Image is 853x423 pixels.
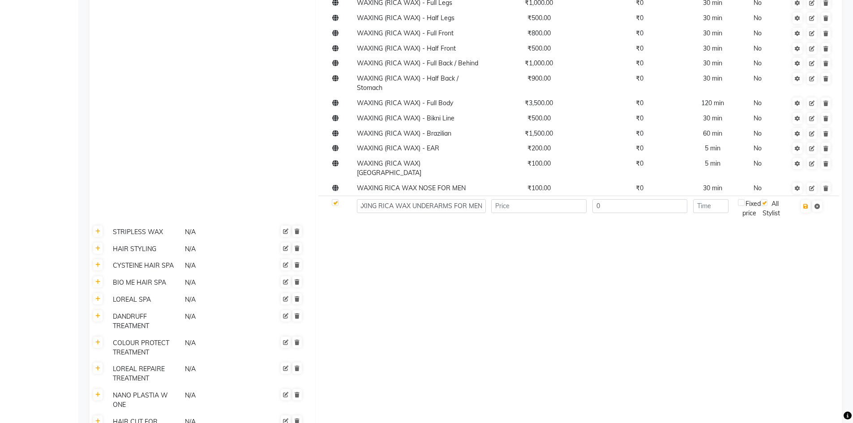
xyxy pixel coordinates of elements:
[754,14,762,22] span: No
[703,14,722,22] span: 30 min
[109,338,180,358] div: COLOUR PROTECT TREATMENT
[636,99,643,107] span: ₹0
[357,44,456,52] span: WAXING (RICA WAX) - Half Front
[109,244,180,255] div: HAIR STYLING
[754,144,762,152] span: No
[636,29,643,37] span: ₹0
[693,199,729,213] input: Time
[184,338,255,358] div: N/A
[184,363,255,384] div: N/A
[754,59,762,67] span: No
[109,294,180,305] div: LOREAL SPA
[636,114,643,122] span: ₹0
[109,260,180,271] div: CYSTEINE HAIR SPA
[754,99,762,107] span: No
[527,144,551,152] span: ₹200.00
[357,159,421,177] span: WAXING (RICA WAX) [GEOGRAPHIC_DATA]
[636,59,643,67] span: ₹0
[703,129,722,137] span: 60 min
[525,99,553,107] span: ₹3,500.00
[184,244,255,255] div: N/A
[184,226,255,238] div: N/A
[703,59,722,67] span: 30 min
[754,44,762,52] span: No
[357,199,485,213] input: Service
[525,129,553,137] span: ₹1,500.00
[527,184,551,192] span: ₹100.00
[754,184,762,192] span: No
[525,59,553,67] span: ₹1,000.00
[705,159,720,167] span: 5 min
[109,390,180,410] div: NANO PLASTIA W ONE
[703,74,722,82] span: 30 min
[754,29,762,37] span: No
[527,14,551,22] span: ₹500.00
[703,29,722,37] span: 30 min
[357,99,453,107] span: WAXING (RICA WAX) - Full Body
[754,129,762,137] span: No
[527,29,551,37] span: ₹800.00
[109,311,180,332] div: DANDRUFF TREATMENT
[357,114,454,122] span: WAXING (RICA WAX) - Bikni Line
[636,74,643,82] span: ₹0
[705,144,720,152] span: 5 min
[703,44,722,52] span: 30 min
[184,260,255,271] div: N/A
[357,59,478,67] span: WAXING (RICA WAX) - Full Back / Behind
[703,114,722,122] span: 30 min
[738,199,761,218] div: Fixed price
[636,129,643,137] span: ₹0
[357,14,454,22] span: WAXING (RICA WAX) - Half Legs
[636,44,643,52] span: ₹0
[527,74,551,82] span: ₹900.00
[184,294,255,305] div: N/A
[636,144,643,152] span: ₹0
[636,14,643,22] span: ₹0
[109,363,180,384] div: LOREAL REPAIRE TREATMENT
[761,199,781,218] div: All Stylist
[703,184,722,192] span: 30 min
[109,226,180,238] div: STRIPLESS WAX
[527,44,551,52] span: ₹500.00
[754,159,762,167] span: No
[527,159,551,167] span: ₹100.00
[701,99,724,107] span: 120 min
[184,311,255,332] div: N/A
[491,199,587,213] input: Price
[184,277,255,288] div: N/A
[357,144,439,152] span: WAXING (RICA WAX) - EAR
[357,129,451,137] span: WAXING (RICA WAX) - Brazilian
[636,184,643,192] span: ₹0
[592,199,688,213] input: Cost
[636,159,643,167] span: ₹0
[357,29,454,37] span: WAXING (RICA WAX) - Full Front
[184,390,255,410] div: N/A
[109,277,180,288] div: BIO ME HAIR SPA
[357,74,459,92] span: WAXING (RICA WAX) - Half Back / Stomach
[754,74,762,82] span: No
[357,184,466,192] span: WAXING RICA WAX NOSE FOR MEN
[754,114,762,122] span: No
[527,114,551,122] span: ₹500.00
